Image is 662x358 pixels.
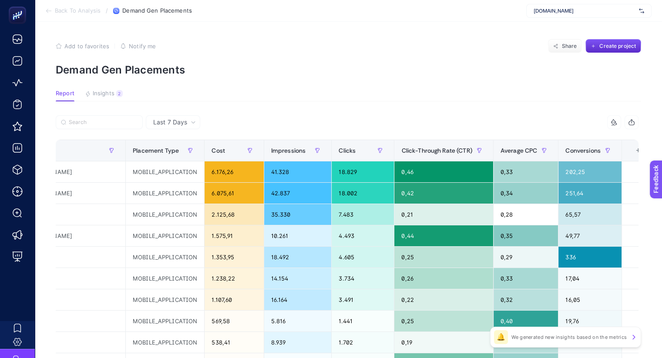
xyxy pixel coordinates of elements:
[494,330,508,344] div: 🔔
[585,39,641,53] button: Create project
[64,43,109,50] span: Add to favorites
[558,311,622,331] div: 19,76
[558,183,622,204] div: 251,64
[565,147,601,154] span: Conversions
[629,147,636,166] div: 10 items selected
[394,204,493,225] div: 0,21
[494,268,558,289] div: 0,33
[534,7,635,14] span: [DOMAIN_NAME]
[332,247,394,268] div: 4.605
[264,204,332,225] div: 35.330
[501,147,538,154] span: Average CPC
[562,43,577,50] span: Share
[126,183,204,204] div: MOBILE_APPLICATION
[332,332,394,353] div: 1.702
[69,119,138,126] input: Search
[558,204,622,225] div: 65,57
[548,39,582,53] button: Share
[394,332,493,353] div: 0,19
[126,225,204,246] div: MOBILE_APPLICATION
[332,161,394,182] div: 18.829
[558,161,622,182] div: 202,25
[511,334,627,341] p: We generated new insights based on the metrics
[264,247,332,268] div: 18.492
[56,90,74,97] span: Report
[332,268,394,289] div: 3.734
[394,183,493,204] div: 0,42
[126,332,204,353] div: MOBILE_APPLICATION
[394,268,493,289] div: 0,26
[332,225,394,246] div: 4.493
[264,225,332,246] div: 10.261
[558,289,622,310] div: 16,05
[494,183,558,204] div: 0,34
[339,147,356,154] span: Clicks
[264,289,332,310] div: 16.164
[106,7,108,14] span: /
[264,161,332,182] div: 41.328
[133,147,179,154] span: Placement Type
[264,311,332,331] div: 5.816
[639,7,644,15] img: svg%3e
[126,161,204,182] div: MOBILE_APPLICATION
[126,268,204,289] div: MOBILE_APPLICATION
[205,204,263,225] div: 2.125,68
[332,204,394,225] div: 7.483
[558,225,622,246] div: 49,77
[5,3,33,10] span: Feedback
[558,268,622,289] div: 17,04
[394,161,493,182] div: 0,46
[630,147,646,154] div: +
[205,161,263,182] div: 6.176,26
[126,311,204,331] div: MOBILE_APPLICATION
[56,43,109,50] button: Add to favorites
[264,268,332,289] div: 14.154
[394,311,493,331] div: 0,25
[205,289,263,310] div: 1.107,60
[120,43,156,50] button: Notify me
[126,247,204,268] div: MOBILE_APPLICATION
[264,332,332,353] div: 8.939
[205,268,263,289] div: 1.238,22
[264,183,332,204] div: 42.837
[212,147,225,154] span: Cost
[271,147,306,154] span: Impressions
[205,332,263,353] div: 538,41
[332,289,394,310] div: 3.491
[494,247,558,268] div: 0,29
[558,247,622,268] div: 336
[55,7,101,14] span: Back To Analysis
[332,183,394,204] div: 18.002
[401,147,472,154] span: Click-Through Rate (CTR)
[494,204,558,225] div: 0,28
[126,204,204,225] div: MOBILE_APPLICATION
[394,247,493,268] div: 0,25
[494,225,558,246] div: 0,35
[205,311,263,331] div: 569,58
[394,225,493,246] div: 0,44
[93,90,114,97] span: Insights
[153,118,187,127] span: Last 7 Days
[205,183,263,204] div: 6.075,61
[129,43,156,50] span: Notify me
[56,64,641,76] p: Demand Gen Placements
[205,225,263,246] div: 1.575,91
[599,43,636,50] span: Create project
[205,247,263,268] div: 1.353,95
[332,311,394,331] div: 1.441
[494,311,558,331] div: 0,40
[394,289,493,310] div: 0,22
[494,161,558,182] div: 0,33
[122,7,192,14] span: Demand Gen Placements
[126,289,204,310] div: MOBILE_APPLICATION
[494,289,558,310] div: 0,32
[116,90,123,97] div: 2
